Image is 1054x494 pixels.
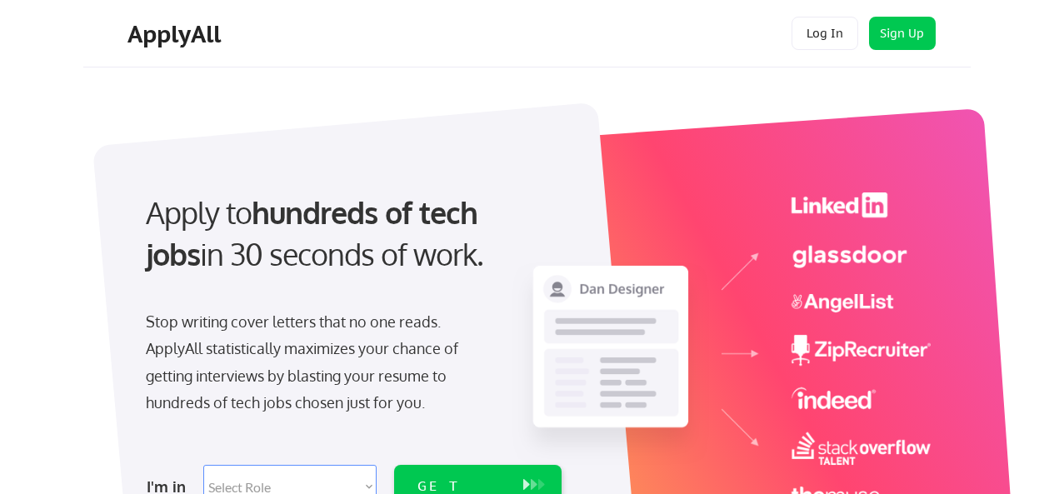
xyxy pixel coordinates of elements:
button: Sign Up [869,17,936,50]
strong: hundreds of tech jobs [146,193,485,272]
div: Stop writing cover letters that no one reads. ApplyAll statistically maximizes your chance of get... [146,308,488,417]
div: ApplyAll [127,20,226,48]
button: Log In [792,17,858,50]
div: Apply to in 30 seconds of work. [146,192,555,276]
